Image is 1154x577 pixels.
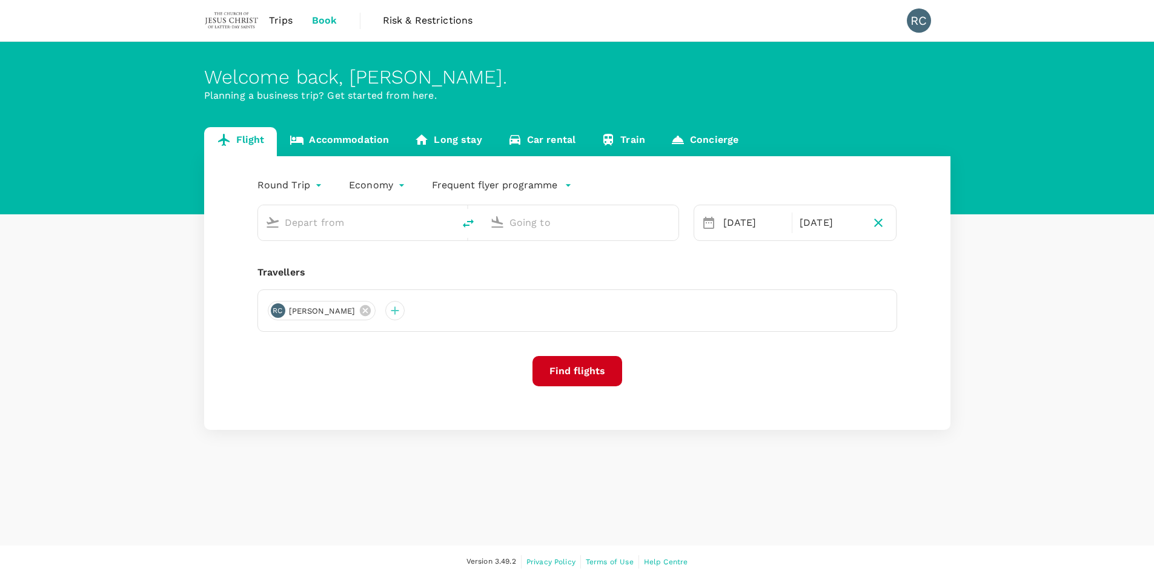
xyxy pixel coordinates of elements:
[285,213,428,232] input: Depart from
[271,303,285,318] div: RC
[586,555,634,569] a: Terms of Use
[586,558,634,566] span: Terms of Use
[204,127,277,156] a: Flight
[257,265,897,280] div: Travellers
[644,558,688,566] span: Help Centre
[432,178,557,193] p: Frequent flyer programme
[526,555,575,569] a: Privacy Policy
[312,13,337,28] span: Book
[454,209,483,238] button: delete
[532,356,622,386] button: Find flights
[509,213,653,232] input: Going to
[383,13,473,28] span: Risk & Restrictions
[466,556,516,568] span: Version 3.49.2
[257,176,325,195] div: Round Trip
[588,127,658,156] a: Train
[269,13,293,28] span: Trips
[795,211,866,235] div: [DATE]
[204,88,950,103] p: Planning a business trip? Get started from here.
[670,221,672,223] button: Open
[282,305,363,317] span: [PERSON_NAME]
[644,555,688,569] a: Help Centre
[277,127,402,156] a: Accommodation
[718,211,789,235] div: [DATE]
[526,558,575,566] span: Privacy Policy
[268,301,376,320] div: RC[PERSON_NAME]
[907,8,931,33] div: RC
[349,176,408,195] div: Economy
[204,66,950,88] div: Welcome back , [PERSON_NAME] .
[658,127,751,156] a: Concierge
[432,178,572,193] button: Frequent flyer programme
[402,127,494,156] a: Long stay
[204,7,260,34] img: The Malaysian Church of Jesus Christ of Latter-day Saints
[445,221,448,223] button: Open
[495,127,589,156] a: Car rental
